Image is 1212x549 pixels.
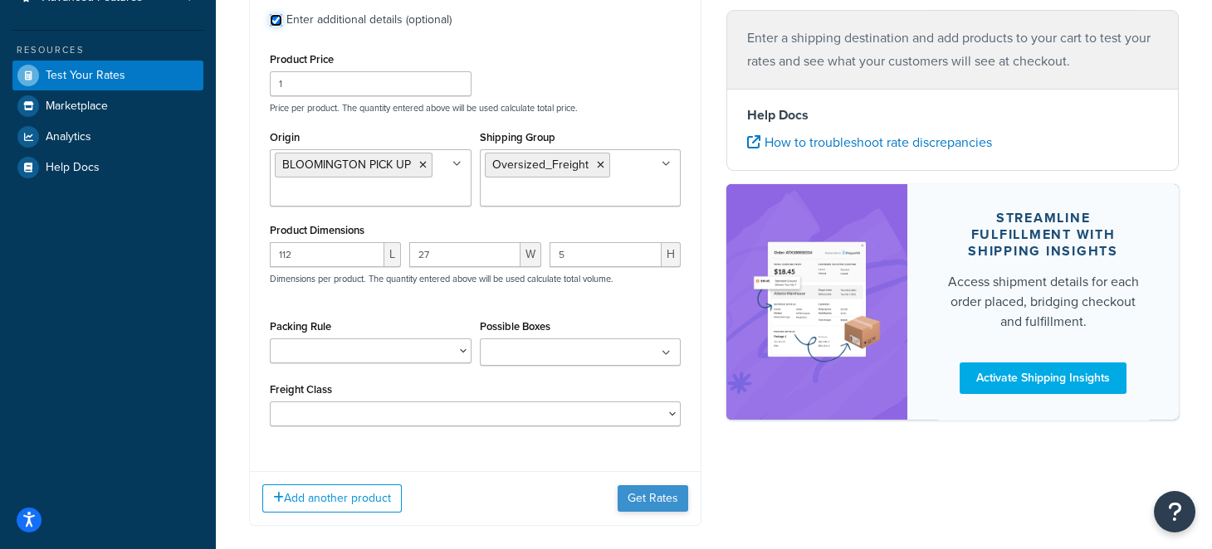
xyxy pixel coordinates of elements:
p: Dimensions per product. The quantity entered above will be used calculate total volume. [266,273,613,284]
div: Resources [12,43,203,57]
button: Open Resource Center [1154,491,1195,532]
span: Oversized_Freight [492,156,589,173]
label: Product Price [270,53,334,66]
a: Activate Shipping Insights [960,362,1126,394]
span: Analytics [46,130,91,144]
p: Enter a shipping destination and add products to your cart to test your rates and see what your c... [747,27,1158,73]
a: Help Docs [12,153,203,182]
div: Streamline Fulfillment with Shipping Insights [947,210,1139,260]
span: Help Docs [46,161,100,175]
span: W [520,242,541,267]
img: feature-image-si-e24932ea9b9fcd0ff835db86be1ff8d589347e8876e1638d903ea230a36726be.png [751,209,882,394]
a: Test Your Rates [12,61,203,90]
button: Add another product [262,484,402,513]
h4: Help Docs [747,105,1158,125]
div: Access shipment details for each order placed, bridging checkout and fulfillment. [947,272,1139,332]
span: Marketplace [46,100,108,114]
a: How to troubleshoot rate discrepancies [747,133,992,152]
label: Origin [270,131,300,143]
p: Price per product. The quantity entered above will be used calculate total price. [266,102,685,114]
label: Packing Rule [270,320,331,333]
label: Freight Class [270,383,332,396]
a: Marketplace [12,91,203,121]
a: Analytics [12,122,203,152]
button: Get Rates [618,485,688,512]
div: Enter additional details (optional) [286,8,452,32]
span: L [384,242,401,267]
span: H [662,242,681,267]
input: Enter additional details (optional) [270,14,282,27]
span: Test Your Rates [46,69,125,83]
label: Shipping Group [480,131,555,143]
label: Product Dimensions [270,224,364,236]
span: BLOOMINGTON PICK UP [282,156,411,173]
label: Possible Boxes [480,320,550,333]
